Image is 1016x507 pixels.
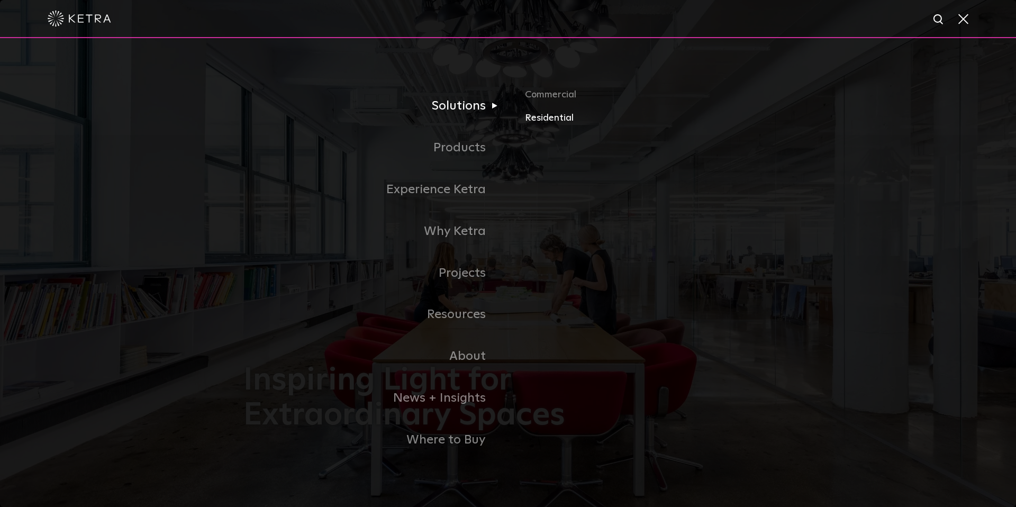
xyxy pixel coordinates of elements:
[243,252,508,294] a: Projects
[48,11,111,26] img: ketra-logo-2019-white
[243,294,508,336] a: Resources
[243,85,773,460] div: Navigation Menu
[243,127,508,169] a: Products
[243,211,508,252] a: Why Ketra
[243,169,508,211] a: Experience Ketra
[243,377,508,419] a: News + Insights
[932,13,946,26] img: search icon
[525,110,773,125] a: Residential
[525,87,773,111] a: Commercial
[243,85,508,127] a: Solutions
[243,419,508,461] a: Where to Buy
[243,336,508,377] a: About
